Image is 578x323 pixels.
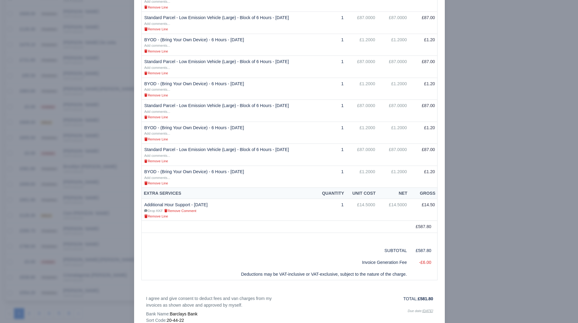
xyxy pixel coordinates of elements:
[144,5,168,9] a: Remove Line
[346,166,377,188] td: £1.2000
[144,180,168,185] a: Remove Line
[142,34,316,56] td: BYOD - (Bring Your Own Device) - 6 Hours - [DATE]
[142,78,316,100] td: BYOD - (Bring Your Own Device) - 6 Hours - [DATE]
[346,100,377,122] td: £87.0000
[346,144,377,166] td: £87.0000
[144,49,168,53] a: Remove Line
[144,159,168,163] small: Remove Line
[144,21,170,26] a: Add comments...
[144,136,168,141] a: Remove Line
[377,199,409,221] td: £14.5000
[142,268,409,280] td: Deductions may be VAT-inclusive or VAT-exclusive, subject to the nature of the charge.
[409,78,438,100] td: £1.20
[409,34,438,56] td: £1.20
[144,181,168,185] small: Remove Line
[316,144,346,166] td: 1
[409,122,438,144] td: £1.20
[144,71,168,75] small: Remove Line
[144,176,170,180] small: Add comments...
[377,34,409,56] td: £1.2000
[164,209,196,213] small: Remove Comment
[409,166,438,188] td: £1.20
[144,153,170,158] a: Add comments...
[144,70,168,75] a: Remove Line
[144,87,170,92] a: Add comments...
[144,115,168,119] small: Remove Line
[144,44,170,47] small: Add comments...
[346,122,377,144] td: £1.2000
[409,221,438,233] td: £587.80
[144,43,170,48] a: Add comments...
[144,109,170,114] a: Add comments...
[346,78,377,100] td: £1.2000
[409,100,438,122] td: £87.00
[144,137,168,141] small: Remove Line
[144,214,168,218] a: Remove Line
[167,318,184,323] span: 20-44-22
[142,12,316,34] td: Standard Parcel - Low Emission Vehicle (Large) - Block of 6 Hours - [DATE]
[346,12,377,34] td: £87.0000
[377,166,409,188] td: £1.2000
[346,188,377,199] th: Unit Cost
[164,208,196,213] a: Remove Comment
[144,26,168,31] a: Remove Line
[144,131,170,136] a: Add comments...
[377,56,409,78] td: £87.0000
[144,110,170,113] small: Add comments...
[144,65,170,70] a: Add comments...
[377,245,409,257] td: SUBTOTAL
[316,12,346,34] td: 1
[548,294,578,323] iframe: Chat Widget
[144,214,168,218] small: Remove Line
[316,100,346,122] td: 1
[144,22,170,25] small: Add comments...
[346,199,377,221] td: £14.5000
[346,34,377,56] td: £1.2000
[316,166,346,188] td: 1
[377,12,409,34] td: £87.0000
[142,199,316,221] td: Additional Hour Support - [DATE]
[422,309,433,313] u: [DATE]
[409,188,438,199] th: Gross
[409,199,438,221] td: £14.50
[409,12,438,34] td: £87.00
[142,257,409,268] td: Invoice Generation Fee
[409,245,438,257] td: £587.80
[418,296,433,301] strong: £581.80
[142,100,316,122] td: Standard Parcel - Low Emission Vehicle (Large) - Block of 6 Hours - [DATE]
[316,34,346,56] td: 1
[316,56,346,78] td: 1
[144,132,170,135] small: Add comments...
[316,78,346,100] td: 1
[408,309,433,313] i: Due date:
[377,100,409,122] td: £87.0000
[142,188,316,199] th: Extra Services
[144,209,163,213] small: Drop KKF
[144,88,170,91] small: Add comments...
[170,311,198,316] span: Barclays Bank
[316,199,346,221] td: 1
[144,208,164,213] a: Drop KKF
[146,311,285,317] p: Bank Name:
[144,66,170,69] small: Add comments...
[142,122,316,144] td: BYOD - (Bring Your Own Device) - 6 Hours - [DATE]
[144,93,168,97] small: Remove Line
[144,93,168,97] a: Remove Line
[144,27,168,31] small: Remove Line
[142,56,316,78] td: Standard Parcel - Low Emission Vehicle (Large) - Block of 6 Hours - [DATE]
[346,56,377,78] td: £87.0000
[146,295,285,308] p: I agree and give consent to deduct fees and van charges from my invoices as shown above and appro...
[377,144,409,166] td: £87.0000
[377,188,409,199] th: Net
[409,257,438,268] td: -£6.00
[409,144,438,166] td: £87.00
[377,122,409,144] td: £1.2000
[377,78,409,100] td: £1.2000
[316,188,346,199] th: Quantity
[142,144,316,166] td: Standard Parcel - Low Emission Vehicle (Large) - Block of 6 Hours - [DATE]
[144,175,170,180] a: Add comments...
[316,122,346,144] td: 1
[142,166,316,188] td: BYOD - (Bring Your Own Device) - 6 Hours - [DATE]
